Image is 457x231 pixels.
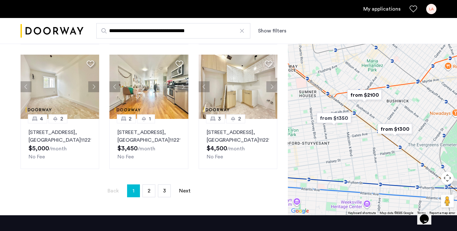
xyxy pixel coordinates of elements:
[218,115,221,123] span: 3
[380,211,413,215] span: Map data ©2025 Google
[29,129,91,144] p: [STREET_ADDRESS] 11221
[207,129,269,144] p: [STREET_ADDRESS] 11221
[410,5,417,13] a: Favorites
[109,55,188,119] img: 360ac8f6-4482-47b0-bc3d-3cb89b569d10_638869828463166468.png
[21,55,99,119] img: dc6efc1f-24ba-4395-9182-45437e21be9a_638884433424208142.jpeg
[207,154,223,159] span: No Fee
[199,119,277,169] a: 32[STREET_ADDRESS], [GEOGRAPHIC_DATA]11221No Fee
[177,81,188,92] button: Next apartment
[21,19,83,43] a: Cazamio logo
[109,119,188,169] a: 21[STREET_ADDRESS], [GEOGRAPHIC_DATA]11221No Fee
[314,111,354,125] div: from $1350
[96,23,250,39] input: Apartment Search
[345,88,384,102] div: from $2100
[60,115,63,123] span: 2
[207,145,227,152] span: $4,500
[21,184,277,197] nav: Pagination
[348,211,376,215] button: Keyboard shortcuts
[289,207,311,215] img: Google
[363,5,401,13] a: My application
[40,115,43,123] span: 4
[289,207,311,215] a: Open this area in Google Maps (opens a new window)
[49,146,67,151] sub: /month
[29,145,49,152] span: $5,000
[129,115,132,123] span: 2
[199,81,210,92] button: Previous apartment
[21,119,99,169] a: 42[STREET_ADDRESS], [GEOGRAPHIC_DATA]11221No Fee
[117,154,134,159] span: No Fee
[117,129,180,144] p: [STREET_ADDRESS] 11221
[163,188,166,193] span: 3
[21,19,83,43] img: logo
[417,205,438,225] iframe: chat widget
[227,146,245,151] sub: /month
[133,186,134,196] span: 1
[441,172,454,184] button: Map camera controls
[178,185,191,197] a: Next
[426,4,436,14] div: LA
[199,55,278,119] img: dc6efc1f-24ba-4395-9182-45437e21be9a_638884432791142407.jpeg
[258,27,286,35] button: Show or hide filters
[148,188,151,193] span: 2
[108,188,119,193] span: Back
[88,81,99,92] button: Next apartment
[375,122,415,136] div: from $1300
[441,195,454,208] button: Drag Pegman onto the map to open Street View
[138,146,155,151] sub: /month
[109,81,120,92] button: Previous apartment
[21,81,31,92] button: Previous apartment
[117,145,138,152] span: $3,450
[238,115,241,123] span: 2
[266,81,277,92] button: Next apartment
[29,154,45,159] span: No Fee
[149,115,151,123] span: 1
[429,211,455,215] a: Report a map error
